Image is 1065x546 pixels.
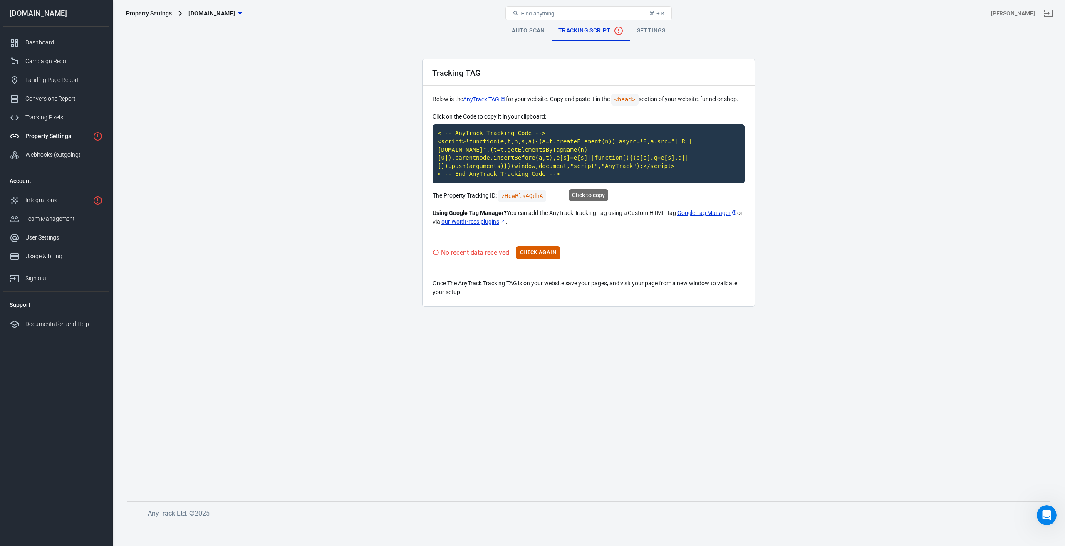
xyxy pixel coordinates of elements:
[7,169,136,211] div: Thanks for letting us know.Once you're up and running do let us know and we'll review your accoun...
[7,169,160,218] div: Laurent says…
[143,269,156,282] button: Send a message…
[26,272,33,279] button: Gif picker
[40,8,70,14] h1: AnyTrack
[521,10,559,17] span: Find anything...
[3,10,109,17] div: [DOMAIN_NAME]
[3,191,109,210] a: Integrations
[40,272,46,279] button: Upload attachment
[13,27,130,44] div: Sure. BTW i noticed that there are alot of on your dfo integration.
[569,189,608,201] div: Click to copy
[7,22,160,100] div: Laurent says…
[25,196,89,205] div: Integrations
[19,36,36,42] a: errors
[3,127,109,146] a: Property Settings
[13,182,130,206] div: Once you're up and running do let us know and we'll review your account to provide feedback / set...
[649,10,665,17] div: ⌘ + K
[185,6,245,21] button: [DOMAIN_NAME]
[3,171,109,191] li: Account
[13,174,130,182] div: Thanks for letting us know.
[433,94,745,106] p: Below is the for your website. Copy and paste it in the section of your website, funnel or shop.
[13,56,130,88] div: Maybe these conversions are from traffic that is not tracked by anytrack or where anytrack tag ha...
[433,210,507,216] strong: Using Google Tag Manager?
[433,112,745,121] p: Click on the Code to copy it in your clipboard:
[13,237,80,245] div: Do you still need help?
[148,508,772,519] h6: AnyTrack Ltd. © 2025
[7,22,136,94] div: Sure. BTW i noticed that there are alot oferrorson your dfo integration.You can see the logshere....
[433,124,745,183] code: Click to copy
[24,5,37,18] img: Profile image for AnyTrack
[433,209,745,226] p: You can add the AnyTrack Tracking Tag using a Custom HTML Tag or via .
[13,44,130,52] div: You can see the logs .
[25,113,103,122] div: Tracking Pixels
[558,26,624,36] span: Tracking Script
[73,44,86,51] a: here
[25,320,103,329] div: Documentation and Help
[25,94,103,103] div: Conversions Report
[3,71,109,89] a: Landing Page Report
[25,274,103,283] div: Sign out
[25,233,103,242] div: User Settings
[3,33,109,52] a: Dashboard
[3,89,109,108] a: Conversions Report
[126,9,172,17] div: Property Settings
[630,21,672,41] a: Settings
[516,246,560,259] button: Check Again
[7,100,160,158] div: bin says…
[7,251,160,304] div: AnyTrack says…
[13,272,20,279] button: Emoji picker
[3,146,109,164] a: Webhooks (outgoing)
[463,95,505,104] a: AnyTrack TAG
[7,158,160,169] div: [DATE]
[505,6,672,20] button: Find anything...⌘ + K
[433,247,509,258] div: Visit your website to trigger the Tracking Tag and validate your setup.
[1038,3,1058,23] a: Sign out
[441,247,509,258] div: No recent data received
[145,3,161,19] button: Home
[93,195,103,205] svg: 1 networks not verified yet
[7,255,159,269] textarea: Message…
[433,279,745,296] p: Once The AnyTrack Tracking TAG is on your website save your pages, and visit your page from a new...
[3,210,109,228] a: Team Management
[7,232,87,250] div: Do you still need help?
[30,100,160,151] div: Yes, I found it. Thanks [PERSON_NAME]. I haven't officially launched it yet. There are still some...
[5,3,21,19] button: go back
[3,295,109,315] li: Support
[3,266,109,288] a: Sign out
[614,26,624,36] svg: No data received
[505,21,552,41] a: Auto Scan
[3,108,109,127] a: Tracking Pixels
[25,252,103,261] div: Usage & billing
[991,9,1035,18] div: Account id: I2Uq4N7g
[611,94,639,106] code: <head>
[25,151,103,159] div: Webhooks (outgoing)
[25,57,103,66] div: Campaign Report
[37,105,153,146] div: Yes, I found it. Thanks [PERSON_NAME]. I haven't officially launched it yet. There are still some...
[1037,505,1057,525] iframe: Intercom live chat
[3,52,109,71] a: Campaign Report
[441,217,506,226] a: our WordPress plugins
[7,251,136,285] div: I am closing this conversation for now. You can always respond later or start a new conversation.
[3,247,109,266] a: Usage & billing
[433,190,745,202] p: The Property Tracking ID:
[25,132,89,141] div: Property Settings
[7,232,160,251] div: AnyTrack says…
[432,69,480,77] h2: Tracking TAG
[25,76,103,84] div: Landing Page Report
[498,190,547,202] code: Click to copy
[3,228,109,247] a: User Settings
[25,38,103,47] div: Dashboard
[677,209,737,217] a: Google Tag Manager
[93,131,103,141] svg: Property is not installed yet
[25,215,103,223] div: Team Management
[188,8,235,19] span: realcustomerfeedback.com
